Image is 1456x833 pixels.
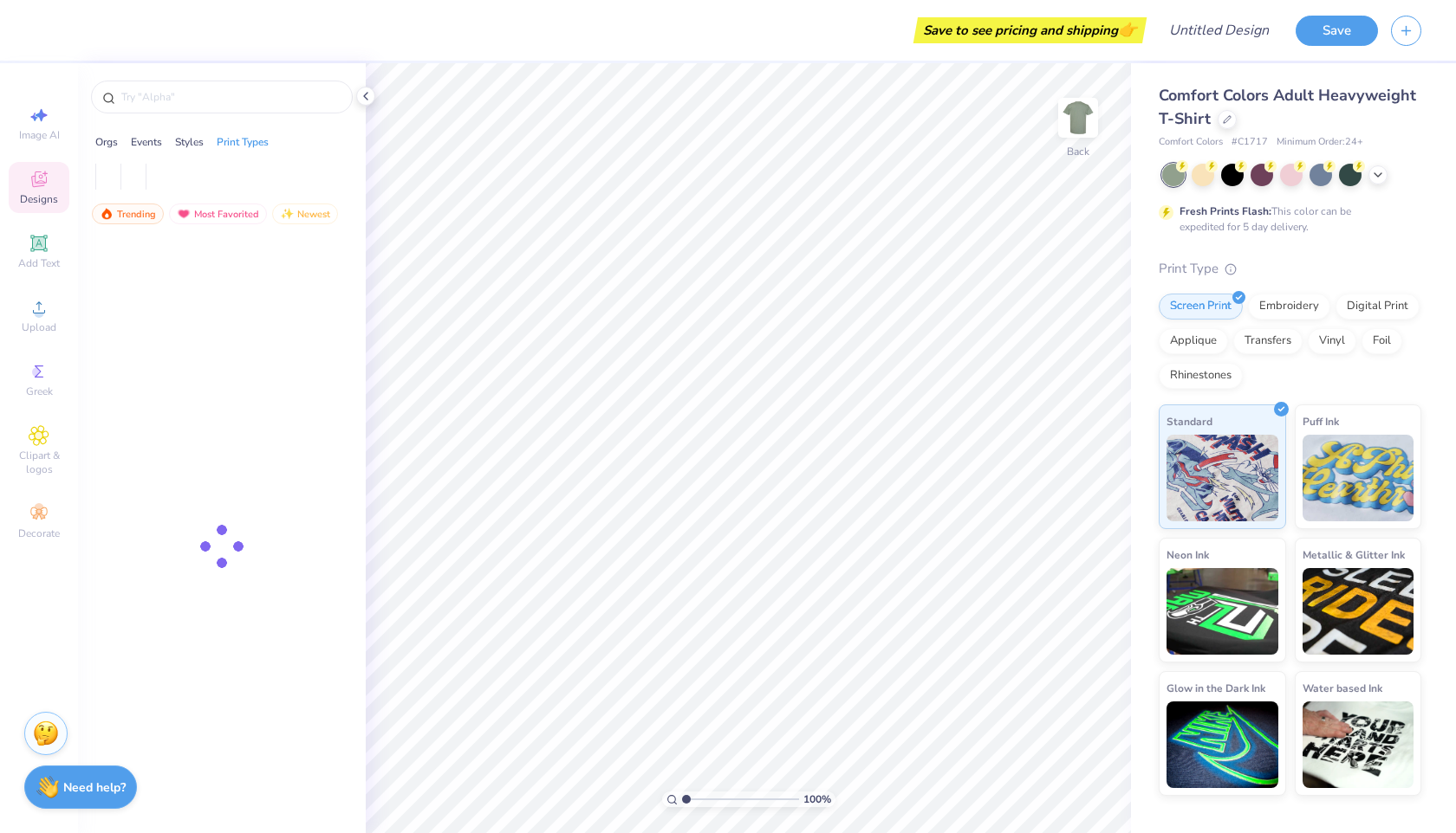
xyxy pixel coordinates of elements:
[272,203,338,224] div: Newest
[1159,328,1228,354] div: Applique
[175,134,204,150] div: Styles
[1336,294,1420,320] div: Digital Print
[918,17,1142,43] div: Save to see pricing and shipping
[280,208,294,220] img: Newest.gif
[1180,203,1393,235] div: This color can be expedited for 5 day delivery.
[19,128,60,142] span: Image AI
[1118,19,1137,40] span: 👉
[18,256,60,270] span: Add Text
[1277,135,1363,150] span: Minimum Order: 24 +
[1362,328,1402,354] div: Foil
[803,791,831,807] span: 100 %
[1303,546,1405,564] span: Metallic & Glitter Ink
[1061,100,1095,135] img: Back
[18,526,60,540] span: Decorate
[1067,144,1089,159] div: Back
[1167,568,1278,655] img: Neon Ink
[1303,701,1414,788] img: Water based Ink
[1167,679,1265,697] span: Glow in the Dark Ink
[95,134,118,150] div: Orgs
[1155,13,1283,48] input: Untitled Design
[169,203,267,224] div: Most Favorited
[26,384,53,398] span: Greek
[1167,701,1278,788] img: Glow in the Dark Ink
[1296,16,1378,46] button: Save
[1167,412,1212,430] span: Standard
[1303,679,1382,697] span: Water based Ink
[1308,328,1356,354] div: Vinyl
[1303,568,1414,655] img: Metallic & Glitter Ink
[20,192,58,206] span: Designs
[1248,294,1330,320] div: Embroidery
[1167,546,1209,564] span: Neon Ink
[120,88,341,106] input: Try "Alpha"
[1159,363,1243,389] div: Rhinestones
[1233,328,1303,354] div: Transfers
[9,449,69,476] span: Clipart & logos
[1159,85,1416,129] span: Comfort Colors Adult Heavyweight T-Shirt
[1159,294,1243,320] div: Screen Print
[1303,435,1414,521] img: Puff Ink
[1232,135,1268,150] span: # C1717
[63,779,126,796] strong: Need help?
[177,208,191,220] img: most_fav.gif
[1303,412,1339,430] span: Puff Ink
[1159,259,1421,279] div: Print Type
[131,134,162,150] div: Events
[92,203,164,224] div: Trending
[100,208,114,220] img: trending.gif
[22,320,56,334] span: Upload
[217,134,269,150] div: Print Types
[1180,204,1271,218] strong: Fresh Prints Flash:
[1167,435,1278,521] img: Standard
[1159,135,1223,150] span: Comfort Colors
